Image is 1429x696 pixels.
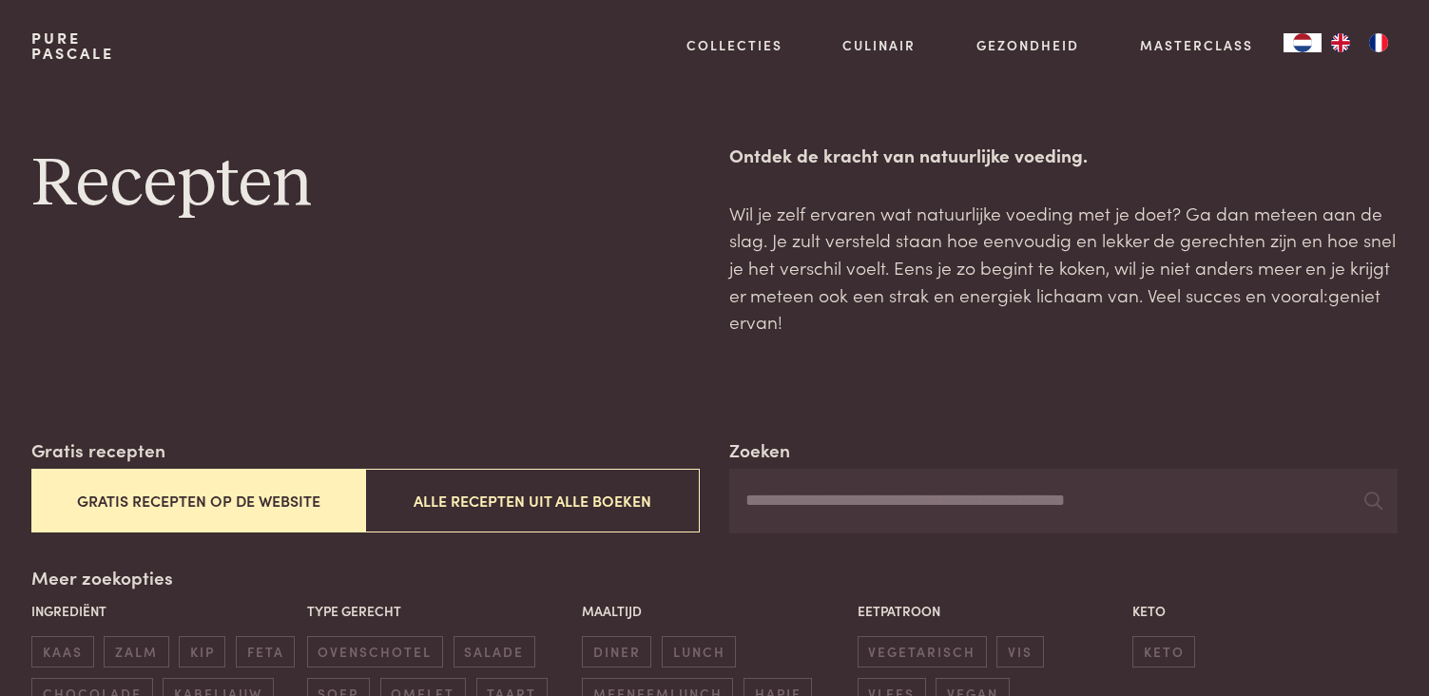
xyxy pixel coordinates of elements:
p: Ingrediënt [31,601,297,621]
a: PurePascale [31,30,114,61]
a: EN [1322,33,1360,52]
a: Masterclass [1140,35,1253,55]
span: kip [179,636,225,667]
p: Maaltijd [582,601,847,621]
span: keto [1132,636,1195,667]
h1: Recepten [31,142,699,227]
span: vis [996,636,1043,667]
div: Language [1284,33,1322,52]
p: Eetpatroon [858,601,1123,621]
span: kaas [31,636,93,667]
span: diner [582,636,651,667]
strong: Ontdek de kracht van natuurlijke voeding. [729,142,1088,167]
p: Keto [1132,601,1398,621]
p: Wil je zelf ervaren wat natuurlijke voeding met je doet? Ga dan meteen aan de slag. Je zult verst... [729,200,1397,336]
span: ovenschotel [307,636,443,667]
a: FR [1360,33,1398,52]
button: Gratis recepten op de website [31,469,365,532]
span: lunch [662,636,736,667]
span: vegetarisch [858,636,987,667]
label: Zoeken [729,436,790,464]
a: Gezondheid [976,35,1079,55]
aside: Language selected: Nederlands [1284,33,1398,52]
p: Type gerecht [307,601,572,621]
a: Culinair [842,35,916,55]
span: salade [454,636,535,667]
a: NL [1284,33,1322,52]
button: Alle recepten uit alle boeken [365,469,699,532]
ul: Language list [1322,33,1398,52]
a: Collecties [686,35,782,55]
span: zalm [104,636,168,667]
span: feta [236,636,295,667]
label: Gratis recepten [31,436,165,464]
